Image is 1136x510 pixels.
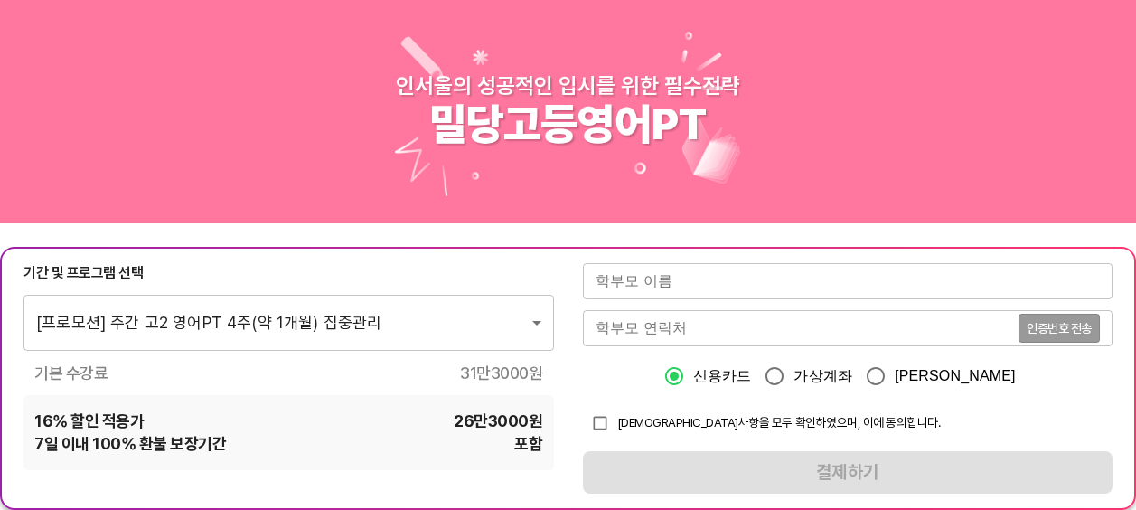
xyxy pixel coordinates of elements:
[34,410,144,432] span: 16 % 할인 적용가
[460,362,542,384] span: 31만3000 원
[34,432,226,455] span: 7 일 이내 100% 환불 보장기간
[23,294,554,350] div: [프로모션] 주간 고2 영어PT 4주(약 1개월) 집중관리
[454,410,542,432] span: 26만3000 원
[429,99,707,151] div: 밀당고등영어PT
[583,263,1113,299] input: 학부모 이름을 입력해주세요
[895,365,1016,387] span: [PERSON_NAME]
[34,362,108,384] span: 기본 수강료
[693,365,752,387] span: 신용카드
[514,432,542,455] span: 포함
[396,72,740,99] div: 인서울의 성공적인 입시를 위한 필수전략
[617,415,941,430] span: [DEMOGRAPHIC_DATA]사항을 모두 확인하였으며, 이에 동의합니다.
[23,263,554,283] div: 기간 및 프로그램 선택
[583,310,1019,346] input: 학부모 연락처를 입력해주세요
[793,365,852,387] span: 가상계좌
